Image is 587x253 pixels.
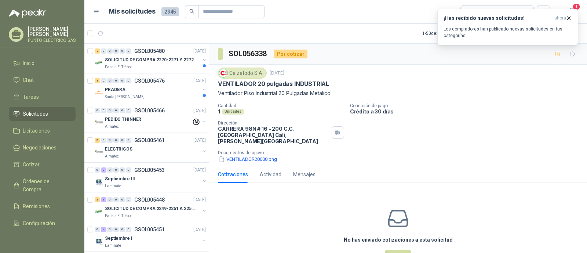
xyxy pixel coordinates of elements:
p: [DATE] [193,48,206,55]
p: PRADERA [105,86,125,93]
p: [PERSON_NAME] [PERSON_NAME] [28,26,76,37]
p: [DATE] [193,226,206,233]
p: CARRERA 98N # 16 - 200 C.C. [GEOGRAPHIC_DATA] Cali , [PERSON_NAME][GEOGRAPHIC_DATA] [218,126,329,144]
div: 0 [107,48,113,54]
a: Solicitudes [9,107,76,121]
div: 0 [126,48,131,54]
img: Company Logo [95,237,103,246]
span: Chat [23,76,34,84]
div: 0 [107,108,113,113]
div: 1 [101,197,106,202]
div: Todas [465,8,481,16]
div: 0 [113,138,119,143]
p: [DATE] [270,70,284,77]
div: 0 [113,167,119,173]
a: Inicio [9,56,76,70]
a: Chat [9,73,76,87]
p: PEDIDO THINNER [105,116,141,123]
img: Company Logo [95,148,103,156]
p: GSOL005453 [134,167,165,173]
div: 0 [107,138,113,143]
div: 0 [126,227,131,232]
p: Septiembre III [105,176,135,182]
div: 0 [126,138,131,143]
p: VENTILADOR 20 pulgadas INDUSTRIAL [218,80,329,88]
p: Laminate [105,183,121,189]
a: Órdenes de Compra [9,174,76,196]
a: Configuración [9,216,76,230]
p: Panela El Trébol [105,213,132,219]
div: 0 [113,108,119,113]
h3: SOL056338 [229,48,268,59]
button: 1 [565,5,578,18]
span: Inicio [23,59,34,67]
div: Calzatodo S.A. [218,68,267,79]
span: Licitaciones [23,127,50,135]
div: 5 [95,138,100,143]
div: 1 [95,78,100,83]
div: 0 [101,48,106,54]
p: [DATE] [193,137,206,144]
a: 0 4 0 0 0 0 GSOL005451[DATE] Company LogoSeptiembre ILaminate [95,225,207,249]
p: SOLICITUD DE COMPRA 2249-2251 A 2256-2258 Y 2262 [105,205,196,212]
p: Cantidad [218,103,344,108]
p: Laminate [105,243,121,249]
p: ELECTRICOS [105,146,132,153]
div: 0 [95,108,100,113]
div: 1 - 50 de 2592 [422,28,470,39]
a: 5 0 0 0 0 0 GSOL005461[DATE] Company LogoELECTRICOSAlmatec [95,136,207,159]
div: Unidades [222,109,244,115]
p: Panela El Trébol [105,64,132,70]
a: 0 3 0 0 0 0 GSOL005453[DATE] Company LogoSeptiembre IIILaminate [95,166,207,189]
p: Condición de pago [350,103,584,108]
a: 0 0 0 0 0 0 GSOL005466[DATE] Company LogoPEDIDO THINNERAlmatec [95,106,207,130]
a: Licitaciones [9,124,76,138]
div: 0 [95,167,100,173]
div: 0 [107,167,113,173]
a: 1 0 0 0 0 0 GSOL005476[DATE] Company LogoPRADERASanta [PERSON_NAME] [95,76,207,100]
p: Documentos de apoyo [218,150,584,155]
span: Cotizar [23,160,40,169]
img: Company Logo [219,69,227,77]
h3: No has enviado cotizaciones a esta solicitud [344,236,453,244]
button: VENTILADOR20000.png [218,155,278,163]
img: Company Logo [95,118,103,127]
div: 0 [107,227,113,232]
img: Company Logo [95,88,103,97]
div: Cotizaciones [218,170,248,178]
div: 4 [101,227,106,232]
a: Remisiones [9,199,76,213]
p: GSOL005461 [134,138,165,143]
div: 0 [120,138,125,143]
a: 3 1 0 0 0 0 GSOL005448[DATE] Company LogoSOLICITUD DE COMPRA 2249-2251 A 2256-2258 Y 2262Panela E... [95,195,207,219]
p: [DATE] [193,196,206,203]
div: 0 [126,197,131,202]
p: Santa [PERSON_NAME] [105,94,145,100]
span: Solicitudes [23,110,48,118]
img: Company Logo [95,207,103,216]
p: [DATE] [193,167,206,174]
div: 0 [113,197,119,202]
p: GSOL005480 [134,48,165,54]
p: GSOL005476 [134,78,165,83]
img: Company Logo [95,58,103,67]
span: Negociaciones [23,144,56,152]
div: 0 [126,167,131,173]
p: GSOL005466 [134,108,165,113]
div: Mensajes [293,170,316,178]
div: 0 [113,227,119,232]
div: 0 [120,197,125,202]
p: Almatec [105,153,119,159]
div: 0 [101,78,106,83]
div: 0 [126,108,131,113]
img: Company Logo [95,177,103,186]
p: Almatec [105,124,119,130]
div: 0 [120,78,125,83]
span: 2945 [161,7,179,16]
h1: Mis solicitudes [109,6,156,17]
div: 0 [126,78,131,83]
div: 0 [120,227,125,232]
div: 0 [95,227,100,232]
div: 0 [107,78,113,83]
span: search [189,9,194,14]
